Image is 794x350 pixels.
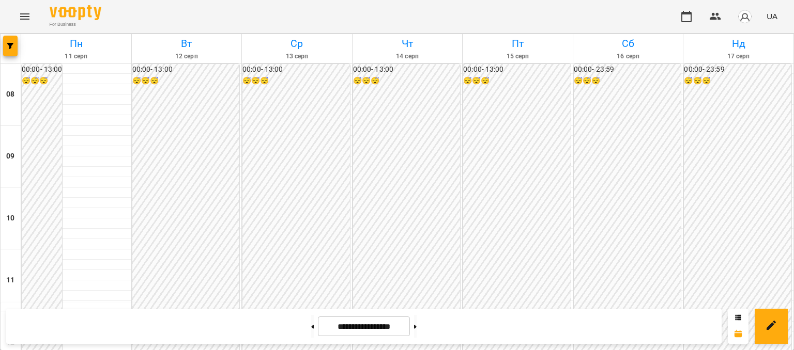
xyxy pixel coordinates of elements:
[50,21,101,28] span: For Business
[6,89,14,100] h6: 08
[684,75,791,87] h6: 😴😴😴
[23,52,130,61] h6: 11 серп
[242,64,350,75] h6: 00:00 - 13:00
[575,36,682,52] h6: Сб
[464,36,571,52] h6: Пт
[353,75,461,87] h6: 😴😴😴
[463,64,571,75] h6: 00:00 - 13:00
[464,52,571,61] h6: 15 серп
[133,36,240,52] h6: Вт
[354,52,461,61] h6: 14 серп
[6,275,14,286] h6: 11
[132,75,240,87] h6: 😴😴😴
[684,64,791,75] h6: 00:00 - 23:59
[243,52,350,61] h6: 13 серп
[22,64,62,75] h6: 00:00 - 13:00
[738,9,752,24] img: avatar_s.png
[242,75,350,87] h6: 😴😴😴
[767,11,777,22] span: UA
[243,36,350,52] h6: Ср
[133,52,240,61] h6: 12 серп
[685,36,792,52] h6: Нд
[354,36,461,52] h6: Чт
[574,64,681,75] h6: 00:00 - 23:59
[685,52,792,61] h6: 17 серп
[762,7,782,26] button: UA
[353,64,461,75] h6: 00:00 - 13:00
[6,213,14,224] h6: 10
[463,75,571,87] h6: 😴😴😴
[575,52,682,61] h6: 16 серп
[6,151,14,162] h6: 09
[132,64,240,75] h6: 00:00 - 13:00
[23,36,130,52] h6: Пн
[50,5,101,20] img: Voopty Logo
[574,75,681,87] h6: 😴😴😴
[22,75,62,87] h6: 😴😴😴
[12,4,37,29] button: Menu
